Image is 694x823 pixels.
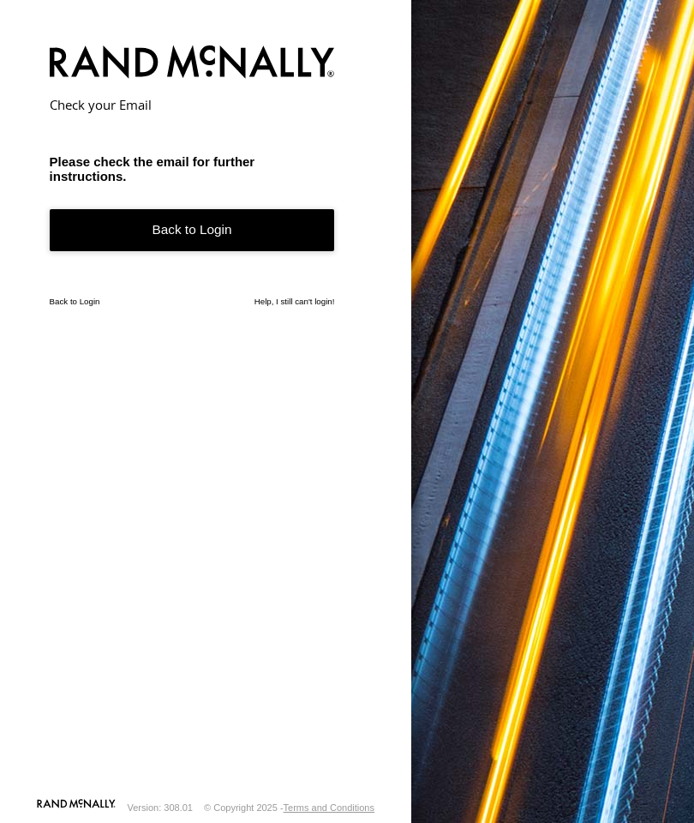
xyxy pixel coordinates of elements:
div: © Copyright 2025 - [204,802,374,813]
a: Back to Login [50,209,335,251]
img: Rand McNally [50,42,335,86]
a: Visit our Website [37,799,116,816]
div: Version: 308.01 [128,802,193,813]
a: Back to Login [50,297,100,306]
h3: Please check the email for further instructions. [50,154,335,183]
a: Help, I still can't login! [254,297,335,306]
a: Terms and Conditions [284,802,374,813]
h2: Check your Email [50,96,335,113]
